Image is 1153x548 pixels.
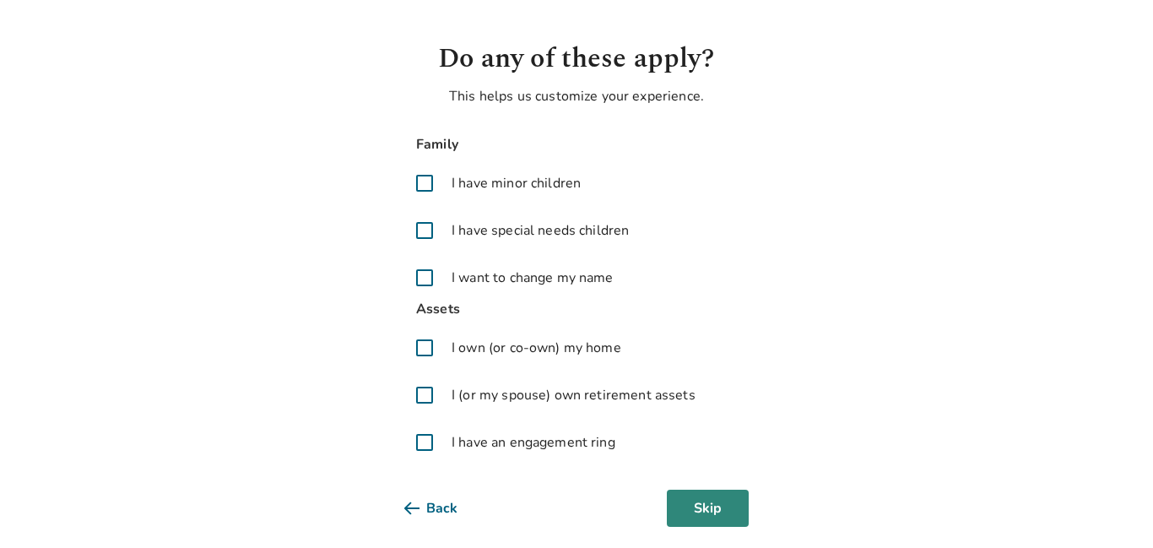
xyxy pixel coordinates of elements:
[404,490,484,527] button: Back
[452,432,615,453] span: I have an engagement ring
[404,86,749,106] p: This helps us customize your experience.
[452,220,629,241] span: I have special needs children
[667,490,749,527] button: Skip
[404,133,749,156] span: Family
[452,173,581,193] span: I have minor children
[1069,467,1153,548] iframe: Chat Widget
[404,39,749,79] h1: Do any of these apply?
[452,338,621,358] span: I own (or co-own) my home
[404,298,749,321] span: Assets
[452,385,696,405] span: I (or my spouse) own retirement assets
[452,268,614,288] span: I want to change my name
